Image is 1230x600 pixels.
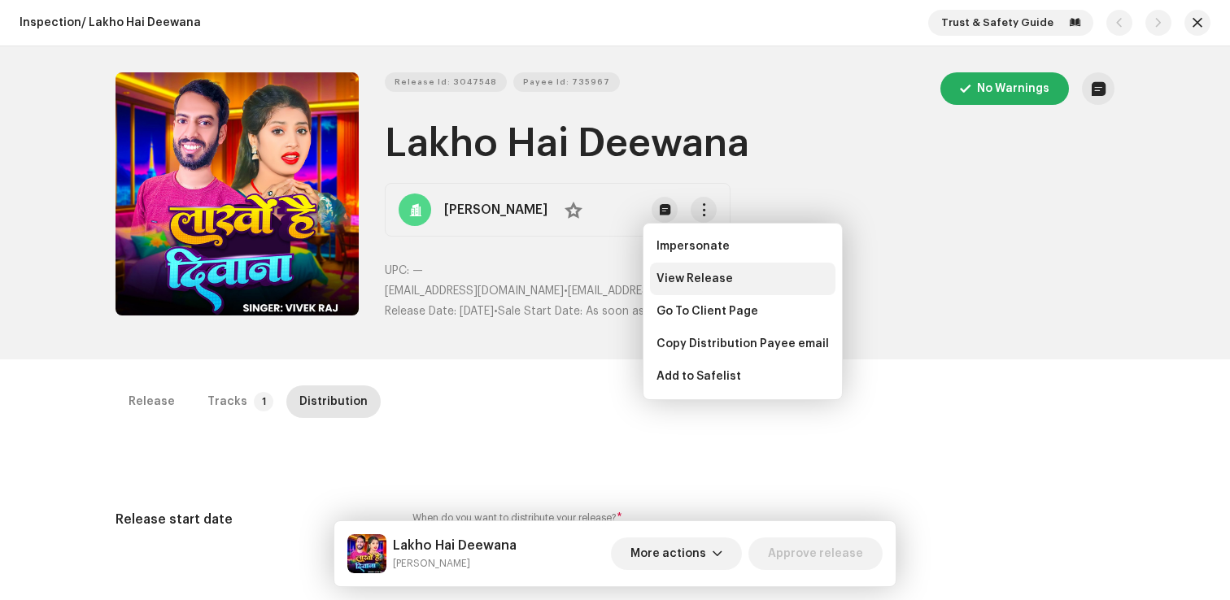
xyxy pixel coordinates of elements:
span: Release Date: [385,306,456,317]
span: Add to Safelist [656,370,741,383]
span: — [412,265,423,276]
button: More actions [611,537,742,570]
img: c64bf1ae-51a5-49c4-a790-241b5b07e984 [347,534,386,573]
div: Distribution [299,385,368,418]
button: Release Id: 3047548 [385,72,507,92]
h5: Release start date [116,510,386,529]
span: Approve release [768,537,863,570]
span: Release Id: 3047548 [395,66,497,98]
small: When do you want to distribute your release? [412,510,617,526]
span: Copy Distribution Payee email [656,337,829,350]
span: [EMAIL_ADDRESS][DOMAIN_NAME] [568,285,747,297]
span: [DATE] [460,306,494,317]
span: UPC: [385,265,409,276]
button: Payee Id: 735967 [513,72,620,92]
span: Go To Client Page [656,305,758,318]
span: • [385,306,498,317]
span: [EMAIL_ADDRESS][DOMAIN_NAME] [385,285,564,297]
h5: Lakho Hai Deewana [393,536,517,555]
span: Impersonate [656,240,730,253]
span: More actions [630,537,706,570]
p: • [385,283,1114,300]
span: As soon as possible [586,306,692,317]
h1: Lakho Hai Deewana [385,118,1114,170]
span: Sale Start Date: [498,306,582,317]
button: Approve release [748,537,883,570]
strong: [PERSON_NAME] [444,200,547,220]
span: Payee Id: 735967 [523,66,610,98]
span: View Release [656,272,733,285]
small: Lakho Hai Deewana [393,555,517,572]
